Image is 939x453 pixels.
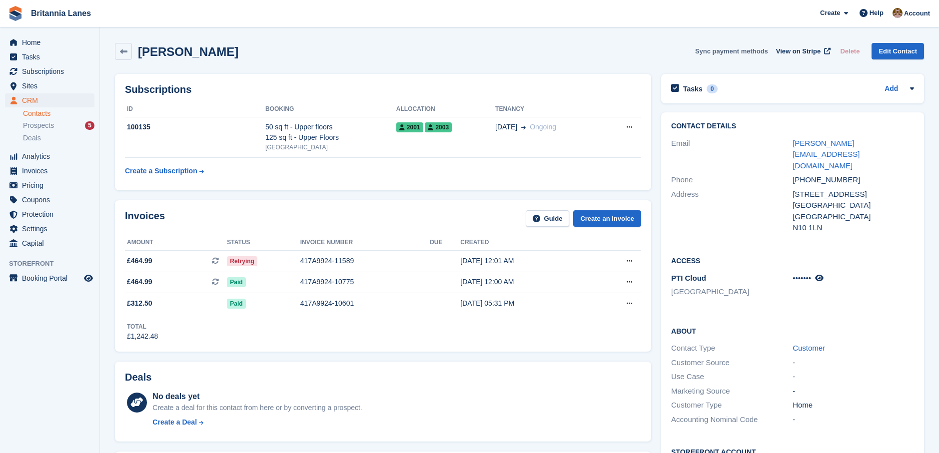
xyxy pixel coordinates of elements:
span: 2001 [396,122,423,132]
div: Home [793,400,914,411]
a: menu [5,164,94,178]
th: Invoice number [300,235,430,251]
a: Preview store [82,272,94,284]
span: Booking Portal [22,271,82,285]
div: 0 [707,84,718,93]
div: [GEOGRAPHIC_DATA] [793,200,914,211]
div: - [793,386,914,397]
span: Paid [227,299,245,309]
div: Use Case [671,371,793,383]
div: - [793,357,914,369]
span: PTI Cloud [671,274,706,282]
a: menu [5,271,94,285]
span: CRM [22,93,82,107]
span: ••••••• [793,274,811,282]
span: Invoices [22,164,82,178]
span: [DATE] [495,122,517,132]
a: Guide [526,210,570,227]
img: Admin [893,8,903,18]
span: £312.50 [127,298,152,309]
span: Subscriptions [22,64,82,78]
h2: About [671,326,914,336]
span: Sites [22,79,82,93]
div: [GEOGRAPHIC_DATA] [793,211,914,223]
div: Create a Subscription [125,166,197,176]
div: £1,242.48 [127,331,158,342]
div: 5 [85,121,94,130]
th: Amount [125,235,227,251]
a: menu [5,207,94,221]
span: Tasks [22,50,82,64]
span: Storefront [9,259,99,269]
li: [GEOGRAPHIC_DATA] [671,286,793,298]
a: menu [5,178,94,192]
div: Marketing Source [671,386,793,397]
span: Analytics [22,149,82,163]
div: - [793,414,914,426]
div: Address [671,189,793,234]
span: Protection [22,207,82,221]
div: Email [671,138,793,172]
span: £464.99 [127,277,152,287]
div: - [793,371,914,383]
img: stora-icon-8386f47178a22dfd0bd8f6a31ec36ba5ce8667c1dd55bd0f319d3a0aa187defe.svg [8,6,23,21]
th: Tenancy [495,101,604,117]
h2: Subscriptions [125,84,641,95]
th: Allocation [396,101,495,117]
a: menu [5,193,94,207]
div: Contact Type [671,343,793,354]
a: Deals [23,133,94,143]
span: Home [22,35,82,49]
h2: Invoices [125,210,165,227]
div: Total [127,322,158,331]
a: View on Stripe [772,43,833,59]
div: [DATE] 12:01 AM [460,256,591,266]
th: ID [125,101,265,117]
a: [PERSON_NAME][EMAIL_ADDRESS][DOMAIN_NAME] [793,139,860,170]
th: Booking [265,101,396,117]
a: Customer [793,344,825,352]
span: Ongoing [530,123,556,131]
h2: Access [671,255,914,265]
span: Coupons [22,193,82,207]
a: menu [5,236,94,250]
div: 100135 [125,122,265,132]
div: [STREET_ADDRESS] [793,189,914,200]
a: menu [5,35,94,49]
a: menu [5,64,94,78]
span: View on Stripe [776,46,821,56]
div: Create a Deal [152,417,197,428]
span: Retrying [227,256,257,266]
div: [PHONE_NUMBER] [793,174,914,186]
a: Britannia Lanes [27,5,95,21]
span: Prospects [23,121,54,130]
a: menu [5,222,94,236]
div: 417A9924-10601 [300,298,430,309]
h2: Contact Details [671,122,914,130]
a: Create an Invoice [573,210,641,227]
div: 417A9924-11589 [300,256,430,266]
div: [GEOGRAPHIC_DATA] [265,143,396,152]
span: Capital [22,236,82,250]
span: Paid [227,277,245,287]
a: menu [5,93,94,107]
div: Phone [671,174,793,186]
a: menu [5,79,94,93]
div: [DATE] 12:00 AM [460,277,591,287]
div: [DATE] 05:31 PM [460,298,591,309]
div: Create a deal for this contact from here or by converting a prospect. [152,403,362,413]
div: Customer Type [671,400,793,411]
th: Status [227,235,300,251]
a: Edit Contact [872,43,924,59]
h2: Deals [125,372,151,383]
a: menu [5,149,94,163]
a: menu [5,50,94,64]
button: Delete [836,43,864,59]
a: Create a Deal [152,417,362,428]
h2: [PERSON_NAME] [138,45,238,58]
th: Created [460,235,591,251]
span: Account [904,8,930,18]
div: Accounting Nominal Code [671,414,793,426]
div: N10 1LN [793,222,914,234]
div: 50 sq ft - Upper floors 125 sq ft - Upper Floors [265,122,396,143]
